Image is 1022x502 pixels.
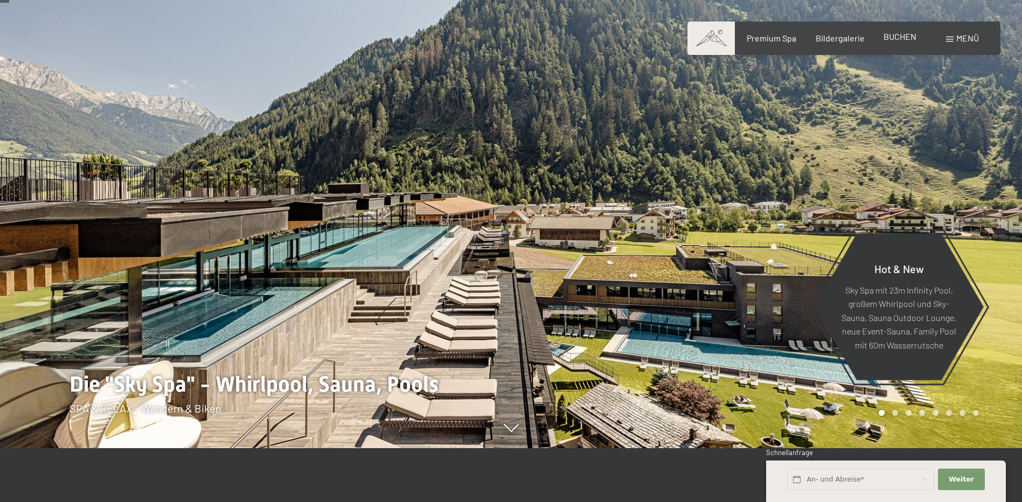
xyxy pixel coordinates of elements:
[840,283,957,352] p: Sky Spa mit 23m Infinity Pool, großem Whirlpool und Sky-Sauna, Sauna Outdoor Lounge, neue Event-S...
[946,410,952,416] div: Carousel Page 6
[919,410,925,416] div: Carousel Page 4
[892,410,898,416] div: Carousel Page 2
[874,262,924,275] span: Hot & New
[949,475,974,484] span: Weiter
[884,31,916,41] a: BUCHEN
[875,410,979,416] div: Carousel Pagination
[816,33,865,43] a: Bildergalerie
[814,233,984,381] a: Hot & New Sky Spa mit 23m Infinity Pool, großem Whirlpool und Sky-Sauna, Sauna Outdoor Lounge, ne...
[973,410,979,416] div: Carousel Page 8
[906,410,912,416] div: Carousel Page 3
[766,448,813,457] span: Schnellanfrage
[747,33,796,43] a: Premium Spa
[933,410,938,416] div: Carousel Page 5
[960,410,965,416] div: Carousel Page 7
[938,469,984,491] button: Weiter
[956,33,979,43] span: Menü
[879,410,885,416] div: Carousel Page 1 (Current Slide)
